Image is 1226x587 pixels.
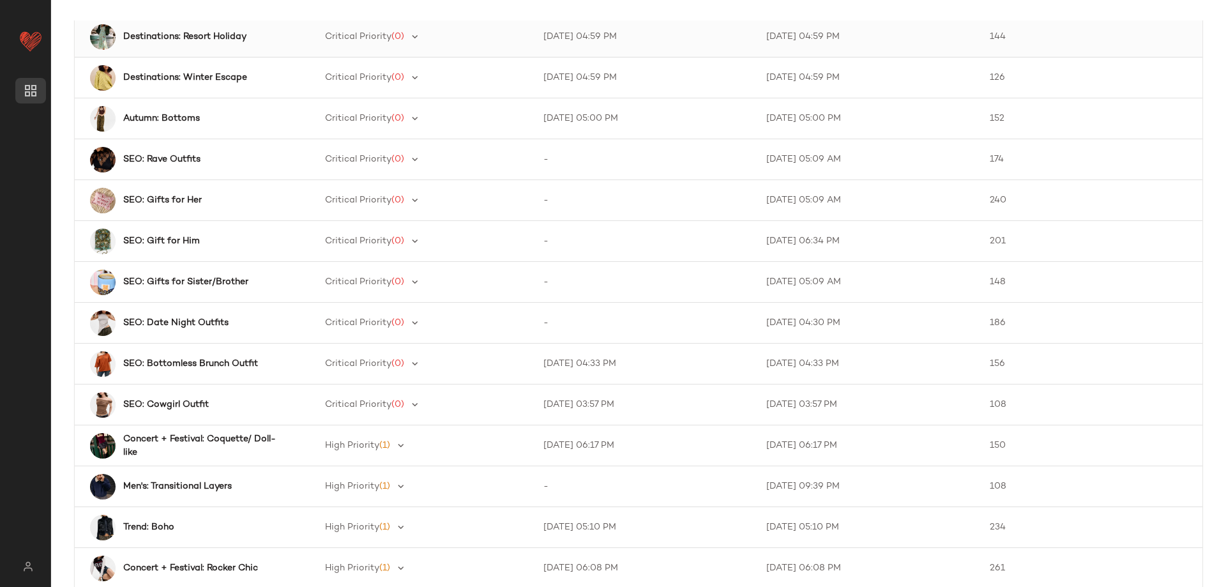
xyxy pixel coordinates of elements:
b: SEO: Gifts for Her [123,194,202,207]
span: (0) [391,195,404,205]
td: 144 [980,17,1202,57]
b: Concert + Festival: Rocker Chic [123,561,258,575]
span: (0) [391,400,404,409]
span: Critical Priority [325,73,391,82]
img: 0112265640489_001_a2 [90,147,116,172]
img: svg%3e [15,561,40,572]
td: 152 [980,98,1202,139]
img: 0114345140661_001_a2 [90,515,116,540]
b: Autumn: Bottoms [123,112,200,125]
span: Critical Priority [325,318,391,328]
td: [DATE] 04:33 PM [533,344,756,385]
td: - [533,303,756,344]
span: (0) [391,73,404,82]
img: heart_red.DM2ytmEG.svg [18,28,43,54]
span: Critical Priority [325,236,391,246]
b: Men's: Transitional Layers [123,480,232,493]
img: 0232434280138_041_a2 [90,474,116,499]
img: 0543082210304_066_a2 [90,188,116,213]
img: 0534606430325_040_m [90,270,116,295]
img: 0119477791948_001_a2 [90,556,116,581]
b: SEO: Date Night Outfits [123,316,229,330]
span: (1) [379,482,390,491]
span: (0) [391,318,404,328]
td: [DATE] 04:59 PM [533,57,756,98]
td: [DATE] 05:09 AM [756,139,979,180]
td: [DATE] 05:10 PM [756,507,979,548]
span: High Priority [325,563,379,573]
b: SEO: Gift for Him [123,234,200,248]
td: [DATE] 05:00 PM [533,98,756,139]
td: - [533,180,756,221]
td: 148 [980,262,1202,303]
td: [DATE] 09:39 PM [756,466,979,507]
td: [DATE] 03:57 PM [756,385,979,425]
td: 174 [980,139,1202,180]
img: 0130981630007_102_a2 [90,24,116,50]
td: [DATE] 05:10 PM [533,507,756,548]
td: [DATE] 05:09 AM [756,262,979,303]
span: High Priority [325,522,379,532]
b: SEO: Cowgirl Outfit [123,398,209,411]
td: 186 [980,303,1202,344]
span: Critical Priority [325,155,391,164]
td: - [533,221,756,262]
img: 0180382100726_036_a2 [90,106,116,132]
td: 234 [980,507,1202,548]
td: [DATE] 06:34 PM [756,221,979,262]
b: SEO: Bottomless Brunch Outfit [123,357,258,370]
span: High Priority [325,441,379,450]
td: 108 [980,385,1202,425]
td: [DATE] 06:17 PM [533,425,756,466]
span: Critical Priority [325,277,391,287]
td: [DATE] 05:09 AM [756,180,979,221]
b: Concert + Festival: Coquette/ Doll-like [123,432,287,459]
span: (0) [391,155,404,164]
td: - [533,466,756,507]
td: - [533,139,756,180]
td: 156 [980,344,1202,385]
td: [DATE] 04:59 PM [533,17,756,57]
span: Critical Priority [325,195,391,205]
span: (0) [391,32,404,42]
span: (0) [391,277,404,287]
span: (1) [379,441,390,450]
span: Critical Priority [325,400,391,409]
span: (1) [379,563,390,573]
td: 201 [980,221,1202,262]
td: 240 [980,180,1202,221]
span: High Priority [325,482,379,491]
img: 0112641640743_020_a2 [90,392,116,418]
b: SEO: Gifts for Sister/Brother [123,275,248,289]
b: Destinations: Resort Holiday [123,30,246,43]
td: [DATE] 06:17 PM [756,425,979,466]
img: 0180382100687_004_a2 [90,310,116,336]
span: (0) [391,236,404,246]
span: (0) [391,359,404,369]
td: [DATE] 04:33 PM [756,344,979,385]
td: [DATE] 04:59 PM [756,57,979,98]
td: - [533,262,756,303]
b: Trend: Boho [123,521,174,534]
td: [DATE] 05:00 PM [756,98,979,139]
td: 108 [980,466,1202,507]
span: (1) [379,522,390,532]
span: Critical Priority [325,114,391,123]
img: 0112341870217_061_a2 [90,433,116,459]
td: 126 [980,57,1202,98]
span: (0) [391,114,404,123]
span: Critical Priority [325,32,391,42]
td: [DATE] 03:57 PM [533,385,756,425]
span: Critical Priority [325,359,391,369]
b: Destinations: Winter Escape [123,71,247,84]
b: SEO: Rave Outfits [123,153,201,166]
img: 0112314440098_081_a2 [90,351,116,377]
td: 150 [980,425,1202,466]
td: [DATE] 04:30 PM [756,303,979,344]
td: [DATE] 04:59 PM [756,17,979,57]
img: 0251665600157_036_a2 [90,229,116,254]
img: 0114593580491_072_a2 [90,65,116,91]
